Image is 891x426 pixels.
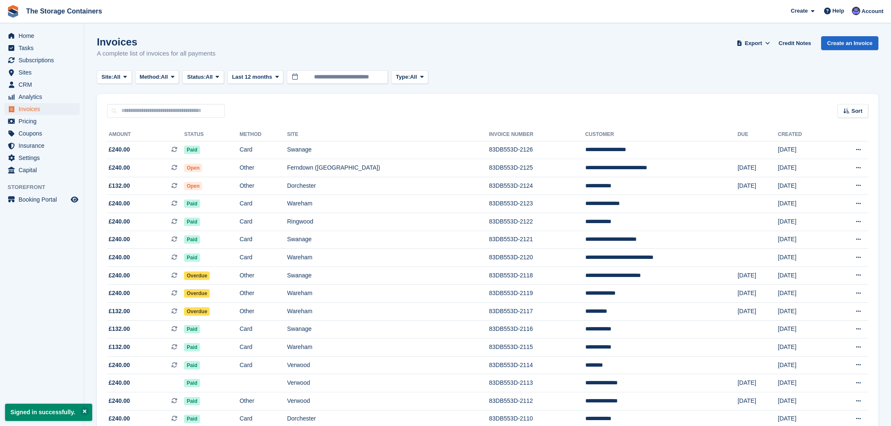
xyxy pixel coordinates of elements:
[832,7,844,15] span: Help
[4,30,80,42] a: menu
[735,36,772,50] button: Export
[489,159,585,177] td: 83DB553D-2125
[240,128,287,141] th: Method
[109,307,130,316] span: £132.00
[19,42,69,54] span: Tasks
[240,159,287,177] td: Other
[107,128,184,141] th: Amount
[410,73,417,81] span: All
[240,356,287,374] td: Card
[184,182,202,190] span: Open
[240,285,287,303] td: Other
[97,70,132,84] button: Site: All
[4,152,80,164] a: menu
[23,4,105,18] a: The Storage Containers
[287,338,489,357] td: Wareham
[184,361,200,370] span: Paid
[287,249,489,267] td: Wareham
[778,195,830,213] td: [DATE]
[287,231,489,249] td: Swanage
[738,159,778,177] td: [DATE]
[109,361,130,370] span: £240.00
[791,7,808,15] span: Create
[738,285,778,303] td: [DATE]
[8,183,84,192] span: Storefront
[489,320,585,338] td: 83DB553D-2116
[182,70,224,84] button: Status: All
[778,338,830,357] td: [DATE]
[140,73,161,81] span: Method:
[4,67,80,78] a: menu
[738,392,778,410] td: [DATE]
[101,73,113,81] span: Site:
[19,115,69,127] span: Pricing
[778,128,830,141] th: Created
[775,36,814,50] a: Credit Notes
[778,356,830,374] td: [DATE]
[109,343,130,351] span: £132.00
[109,397,130,405] span: £240.00
[109,181,130,190] span: £132.00
[184,415,200,423] span: Paid
[287,320,489,338] td: Swanage
[109,289,130,298] span: £240.00
[4,91,80,103] a: menu
[184,253,200,262] span: Paid
[287,177,489,195] td: Dorchester
[161,73,168,81] span: All
[19,164,69,176] span: Capital
[778,374,830,392] td: [DATE]
[69,194,80,205] a: Preview store
[489,141,585,159] td: 83DB553D-2126
[184,272,210,280] span: Overdue
[4,54,80,66] a: menu
[489,285,585,303] td: 83DB553D-2119
[852,7,860,15] img: Dan Excell
[19,30,69,42] span: Home
[232,73,272,81] span: Last 12 months
[489,195,585,213] td: 83DB553D-2123
[862,7,883,16] span: Account
[287,266,489,285] td: Swanage
[287,356,489,374] td: Verwood
[778,231,830,249] td: [DATE]
[109,199,130,208] span: £240.00
[738,374,778,392] td: [DATE]
[585,128,738,141] th: Customer
[109,163,130,172] span: £240.00
[187,73,205,81] span: Status:
[4,115,80,127] a: menu
[109,414,130,423] span: £240.00
[738,303,778,321] td: [DATE]
[19,194,69,205] span: Booking Portal
[7,5,19,18] img: stora-icon-8386f47178a22dfd0bd8f6a31ec36ba5ce8667c1dd55bd0f319d3a0aa187defe.svg
[4,164,80,176] a: menu
[745,39,762,48] span: Export
[109,253,130,262] span: £240.00
[184,218,200,226] span: Paid
[97,49,216,59] p: A complete list of invoices for all payments
[489,213,585,231] td: 83DB553D-2122
[287,195,489,213] td: Wareham
[489,177,585,195] td: 83DB553D-2124
[489,249,585,267] td: 83DB553D-2120
[240,195,287,213] td: Card
[287,285,489,303] td: Wareham
[240,249,287,267] td: Card
[489,266,585,285] td: 83DB553D-2118
[287,392,489,410] td: Verwood
[778,159,830,177] td: [DATE]
[109,217,130,226] span: £240.00
[206,73,213,81] span: All
[851,107,862,115] span: Sort
[778,249,830,267] td: [DATE]
[489,392,585,410] td: 83DB553D-2112
[240,177,287,195] td: Other
[778,177,830,195] td: [DATE]
[19,54,69,66] span: Subscriptions
[240,303,287,321] td: Other
[4,140,80,152] a: menu
[240,320,287,338] td: Card
[778,392,830,410] td: [DATE]
[4,79,80,91] a: menu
